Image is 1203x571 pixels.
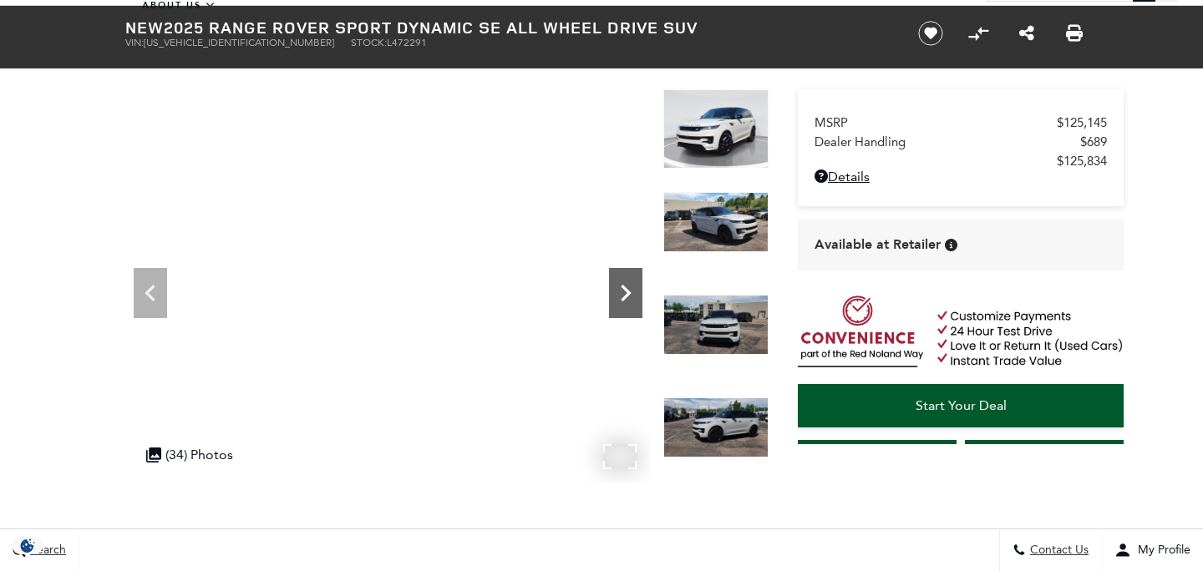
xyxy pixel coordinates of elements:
a: $125,834 [815,154,1107,169]
div: Vehicle is in stock and ready for immediate delivery. Due to demand, availability is subject to c... [945,239,957,251]
img: New 2025 Borasco Grey LAND ROVER Dynamic SE image 2 [663,192,769,252]
iframe: Interactive Walkaround/Photo gallery of the vehicle/product [124,89,650,483]
span: $125,834 [1057,154,1107,169]
a: Start Your Deal [798,384,1124,427]
img: Opt-Out Icon [8,537,47,554]
a: MSRP $125,145 [815,115,1107,130]
a: Details [815,169,1107,184]
span: Contact Us [1026,543,1089,558]
span: L472291 [387,37,427,48]
button: Save vehicle [912,20,949,47]
a: Print this New 2025 Range Rover Sport Dynamic SE All Wheel Drive SUV [1066,23,1083,43]
span: $125,145 [1057,115,1107,130]
button: Compare Vehicle [966,21,991,46]
a: Share this New 2025 Range Rover Sport Dynamic SE All Wheel Drive SUV [1019,23,1034,43]
img: New 2025 Borasco Grey LAND ROVER Dynamic SE image 4 [663,397,769,457]
div: Next [609,268,642,318]
section: Click to Open Cookie Consent Modal [8,537,47,554]
a: Dealer Handling $689 [815,134,1107,149]
span: [US_VEHICLE_IDENTIFICATION_NUMBER] [144,37,334,48]
span: Available at Retailer [815,235,941,254]
a: Schedule Test Drive [965,440,1124,483]
div: (34) Photos [138,438,241,471]
button: Open user profile menu [1102,529,1203,571]
div: Previous [134,268,167,318]
span: MSRP [815,115,1057,130]
strong: New [125,16,164,38]
h1: 2025 Range Rover Sport Dynamic SE All Wheel Drive SUV [125,18,890,37]
img: New 2025 Borasco Grey LAND ROVER Dynamic SE image 3 [663,295,769,355]
span: VIN: [125,37,144,48]
span: Dealer Handling [815,134,1080,149]
span: Start Your Deal [916,397,1007,413]
img: New 2025 Borasco Grey LAND ROVER Dynamic SE image 1 [663,89,769,169]
span: Stock: [351,37,387,48]
span: My Profile [1131,543,1190,558]
a: Instant Trade Value [798,440,957,483]
span: $689 [1080,134,1107,149]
